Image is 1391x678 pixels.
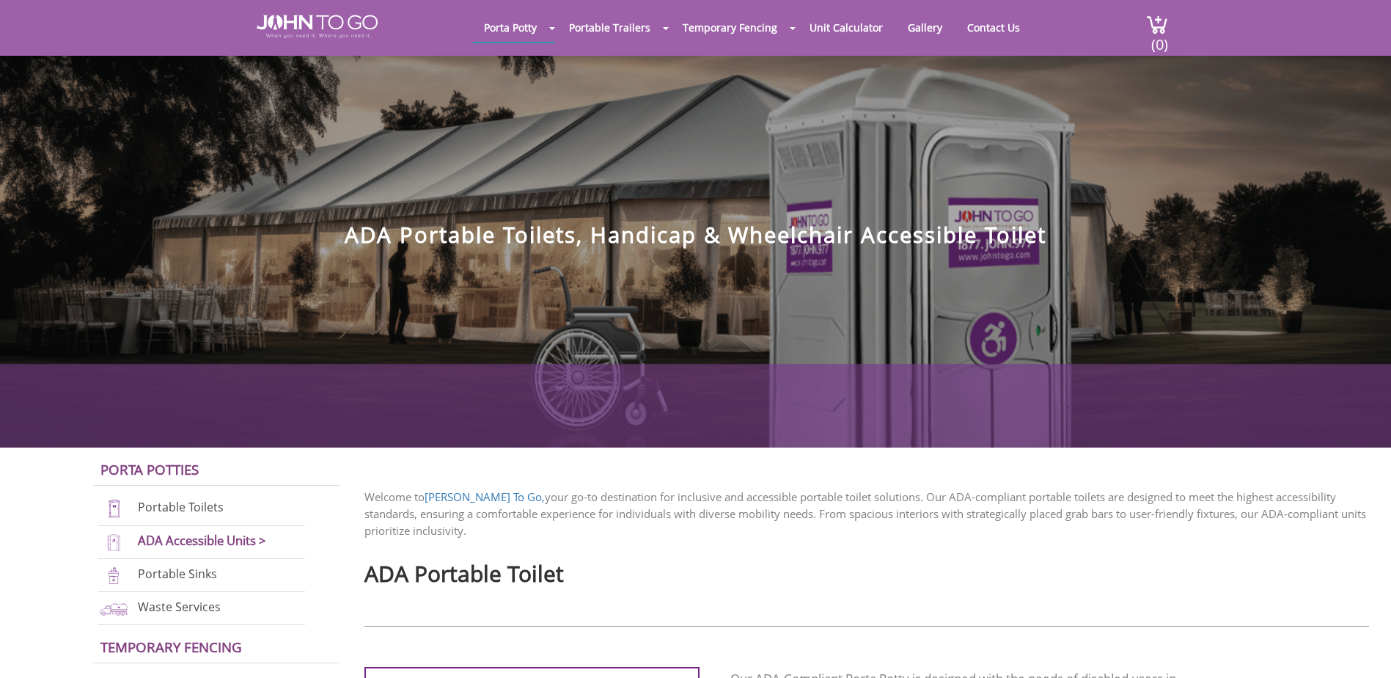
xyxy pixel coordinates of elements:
[98,566,130,586] img: portable-sinks-new.png
[799,13,894,42] a: Unit Calculator
[558,13,661,42] a: Portable Trailers
[1146,15,1168,34] img: cart a
[138,599,221,615] a: Waste Services
[257,15,378,38] img: JOHN to go
[672,13,788,42] a: Temporary Fencing
[1150,23,1168,54] span: (0)
[98,499,130,519] img: portable-toilets-new.png
[364,489,1369,539] p: Welcome to your go-to destination for inclusive and accessible portable toilet solutions. Our ADA...
[897,13,953,42] a: Gallery
[98,533,130,553] img: ADA-units-new.png
[98,599,130,619] img: waste-services-new.png
[364,554,1369,586] h2: ADA Portable Toilet
[138,532,266,549] a: ADA Accessible Units >
[473,13,548,42] a: Porta Potty
[138,566,217,582] a: Portable Sinks
[956,13,1031,42] a: Contact Us
[100,460,199,478] a: Porta Potties
[138,499,224,515] a: Portable Toilets
[100,638,242,656] a: Temporary Fencing
[425,489,545,504] a: [PERSON_NAME] To Go,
